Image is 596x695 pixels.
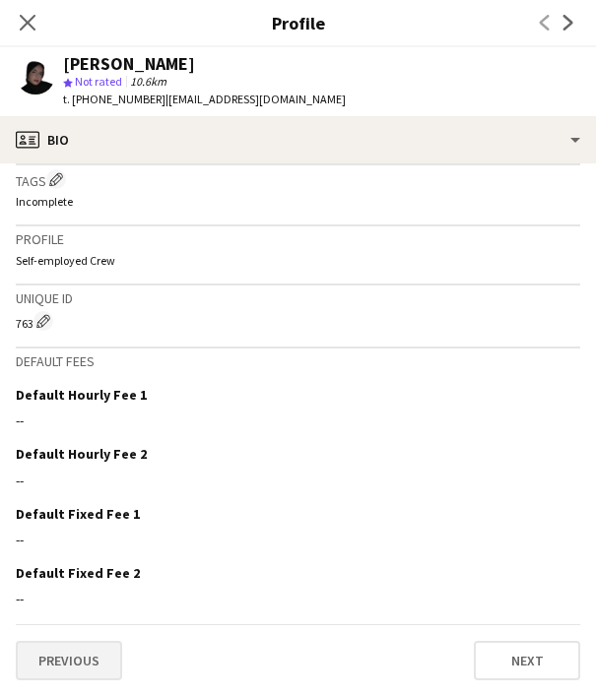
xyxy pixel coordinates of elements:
p: Incomplete [16,194,580,209]
h3: Unique ID [16,289,580,307]
h3: Default Hourly Fee 2 [16,445,147,463]
h3: Default fees [16,352,580,370]
div: -- [16,590,580,607]
div: -- [16,472,580,489]
div: 763 [16,311,580,331]
h3: Tags [16,169,580,190]
button: Next [474,641,580,680]
h3: Default Fixed Fee 1 [16,505,140,523]
div: [PERSON_NAME] [63,55,195,73]
p: Self-employed Crew [16,253,580,268]
h3: Profile [16,230,580,248]
span: | [EMAIL_ADDRESS][DOMAIN_NAME] [166,92,346,106]
h3: Default Fixed Fee 2 [16,564,140,582]
span: 10.6km [126,74,170,89]
span: t. [PHONE_NUMBER] [63,92,166,106]
div: -- [16,531,580,548]
span: Not rated [75,74,122,89]
div: -- [16,411,580,429]
h3: Default Hourly Fee 1 [16,386,147,404]
button: Previous [16,641,122,680]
